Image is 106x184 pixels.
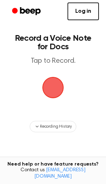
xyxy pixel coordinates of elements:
p: Tap to Record. [13,57,93,66]
a: Log in [67,2,99,20]
a: [EMAIL_ADDRESS][DOMAIN_NAME] [34,168,86,179]
button: Beep Logo [42,77,64,98]
h1: Record a Voice Note for Docs [13,34,93,51]
span: Recording History [40,123,72,130]
button: Recording History [30,121,76,132]
span: Contact us [4,167,102,180]
a: Beep [7,5,47,18]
